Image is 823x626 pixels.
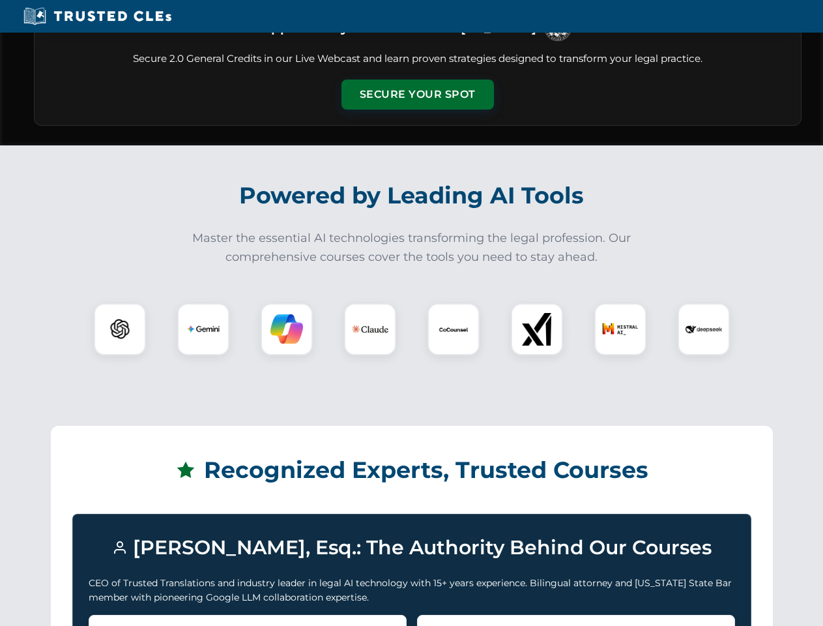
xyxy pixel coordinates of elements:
[521,313,553,346] img: xAI Logo
[261,303,313,355] div: Copilot
[341,80,494,110] button: Secure Your Spot
[50,52,785,67] p: Secure 2.0 General Credits in our Live Webcast and learn proven strategies designed to transform ...
[51,173,773,218] h2: Powered by Leading AI Tools
[602,311,639,348] img: Mistral AI Logo
[511,303,563,355] div: xAI
[437,313,470,346] img: CoCounsel Logo
[270,313,303,346] img: Copilot Logo
[20,7,175,26] img: Trusted CLEs
[101,310,139,348] img: ChatGPT Logo
[427,303,480,355] div: CoCounsel
[89,530,735,565] h3: [PERSON_NAME], Esq.: The Authority Behind Our Courses
[678,303,730,355] div: DeepSeek
[594,303,646,355] div: Mistral AI
[187,313,220,346] img: Gemini Logo
[72,447,751,493] h2: Recognized Experts, Trusted Courses
[177,303,229,355] div: Gemini
[686,311,722,348] img: DeepSeek Logo
[352,311,388,348] img: Claude Logo
[89,576,735,605] p: CEO of Trusted Translations and industry leader in legal AI technology with 15+ years experience....
[94,303,146,355] div: ChatGPT
[344,303,396,355] div: Claude
[184,229,640,267] p: Master the essential AI technologies transforming the legal profession. Our comprehensive courses...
